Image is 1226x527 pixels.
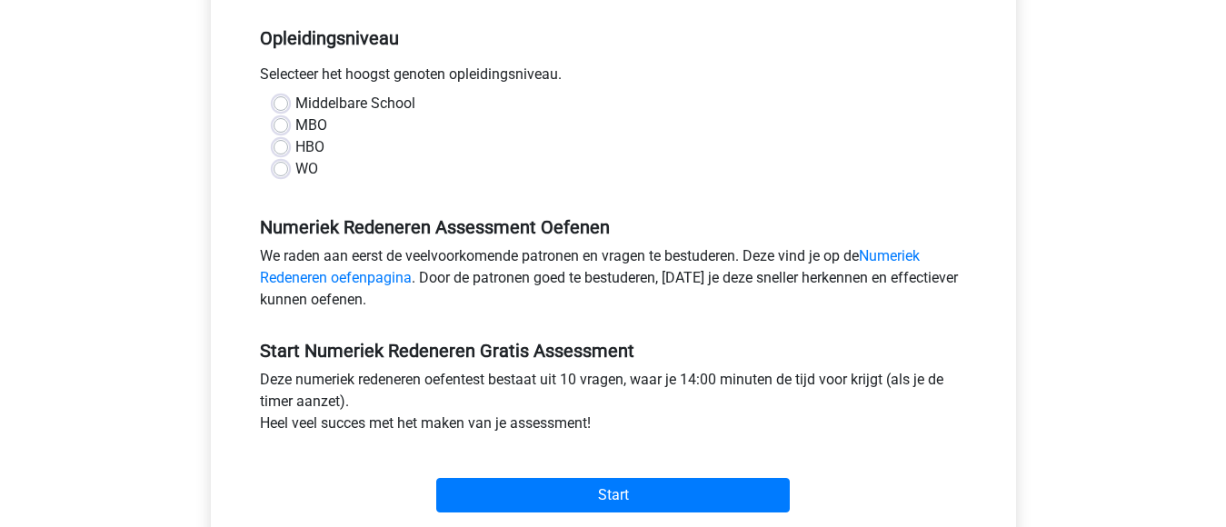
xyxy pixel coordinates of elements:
[295,93,415,114] label: Middelbare School
[260,247,920,286] a: Numeriek Redeneren oefenpagina
[260,340,967,362] h5: Start Numeriek Redeneren Gratis Assessment
[295,136,324,158] label: HBO
[246,245,981,318] div: We raden aan eerst de veelvoorkomende patronen en vragen te bestuderen. Deze vind je op de . Door...
[260,20,967,56] h5: Opleidingsniveau
[295,158,318,180] label: WO
[436,478,790,512] input: Start
[246,369,981,442] div: Deze numeriek redeneren oefentest bestaat uit 10 vragen, waar je 14:00 minuten de tijd voor krijg...
[246,64,981,93] div: Selecteer het hoogst genoten opleidingsniveau.
[260,216,967,238] h5: Numeriek Redeneren Assessment Oefenen
[295,114,327,136] label: MBO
